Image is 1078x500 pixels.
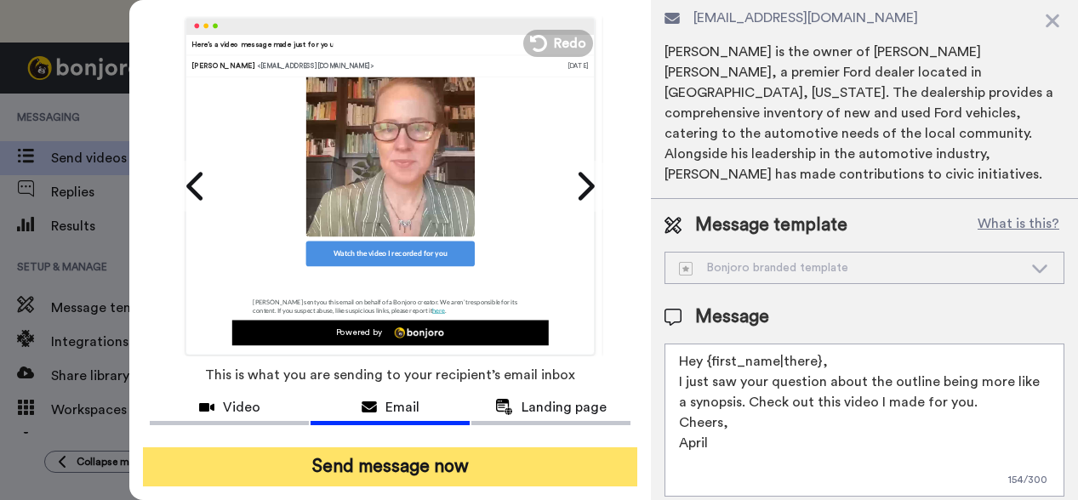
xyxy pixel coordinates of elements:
[223,397,260,418] span: Video
[972,213,1064,238] button: What is this?
[695,213,847,238] span: Message template
[664,344,1064,497] textarea: Hey {first_name|there}, I just saw your question about the outline being more like a synopsis. Ch...
[305,241,474,266] div: Watch the video I recorded for you
[695,304,769,330] span: Message
[336,326,381,338] div: Powered by
[382,327,444,338] img: bj-logo-white.png
[522,397,607,418] span: Landing page
[205,356,575,394] span: This is what you are sending to your recipient’s email inbox
[664,42,1064,185] div: [PERSON_NAME] is the owner of [PERSON_NAME] [PERSON_NAME], a premier Ford dealer located in [GEOG...
[679,259,1023,276] div: Bonjoro branded template
[232,275,549,315] p: [PERSON_NAME] sent you this email on behalf of a Bonjoro creator. We aren’t responsible for its c...
[385,397,419,418] span: Email
[679,262,693,276] img: demo-template.svg
[432,306,445,314] span: here
[143,447,637,486] button: Send message now
[305,68,474,236] img: 2Q==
